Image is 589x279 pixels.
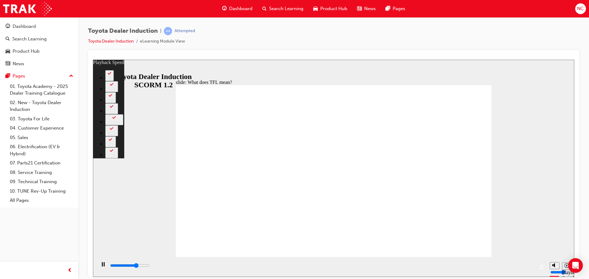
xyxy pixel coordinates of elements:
[175,28,195,34] div: Attempted
[67,267,72,274] span: prev-icon
[7,114,76,124] a: 03. Toyota For Life
[2,70,76,82] button: Pages
[257,2,308,15] a: search-iconSearch Learning
[320,5,347,12] span: Product Hub
[269,5,303,12] span: Search Learning
[88,39,134,44] a: Toyota Dealer Induction
[575,3,586,14] button: NC
[262,5,267,13] span: search-icon
[7,98,76,114] a: 02. New - Toyota Dealer Induction
[457,202,467,209] button: Mute (Ctrl+Alt+M)
[7,196,76,205] a: All Pages
[69,72,73,80] span: up-icon
[164,27,172,35] span: learningRecordVerb_ATTEMPT-icon
[222,5,227,13] span: guage-icon
[3,2,52,16] img: Trak
[140,38,185,45] li: eLearning Module View
[7,133,76,142] a: 05. Sales
[7,142,76,158] a: 06. Electrification (EV & Hybrid)
[88,28,158,35] span: Toyota Dealer Induction
[6,49,10,54] span: car-icon
[12,36,47,43] div: Search Learning
[6,74,10,79] span: pages-icon
[568,258,583,273] div: Open Intercom Messenger
[445,203,454,212] button: Replay (Ctrl+Alt+R)
[6,36,10,42] span: search-icon
[217,2,257,15] a: guage-iconDashboard
[7,82,76,98] a: 01. Toyota Academy - 2025 Dealer Training Catalogue
[2,33,76,45] a: Search Learning
[381,2,410,15] a: pages-iconPages
[229,5,252,12] span: Dashboard
[160,28,161,35] span: |
[386,5,390,13] span: pages-icon
[2,58,76,70] a: News
[12,10,21,21] button: 2
[13,73,25,80] div: Pages
[308,2,352,15] a: car-iconProduct Hub
[7,168,76,177] a: 08. Service Training
[6,24,10,29] span: guage-icon
[457,210,497,215] input: volume
[3,202,13,213] button: Pause (Ctrl+Alt+P)
[2,20,76,70] button: DashboardSearch LearningProduct HubNews
[7,123,76,133] a: 04. Customer Experience
[469,203,479,210] button: Playback speed
[2,46,76,57] a: Product Hub
[6,61,10,67] span: news-icon
[13,48,40,55] div: Product Hub
[454,197,478,217] div: misc controls
[7,187,76,196] a: 10. TUNE Rev-Up Training
[13,23,36,30] div: Dashboard
[352,2,381,15] a: news-iconNews
[15,16,18,21] div: 2
[7,158,76,168] a: 07. Parts21 Certification
[7,177,76,187] a: 09. Technical Training
[469,210,478,221] div: Playback Speed
[577,5,584,12] span: NC
[364,5,376,12] span: News
[357,5,362,13] span: news-icon
[393,5,405,12] span: Pages
[17,203,57,208] input: slide progress
[3,197,454,217] div: playback controls
[313,5,318,13] span: car-icon
[13,60,24,67] div: News
[2,21,76,32] a: Dashboard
